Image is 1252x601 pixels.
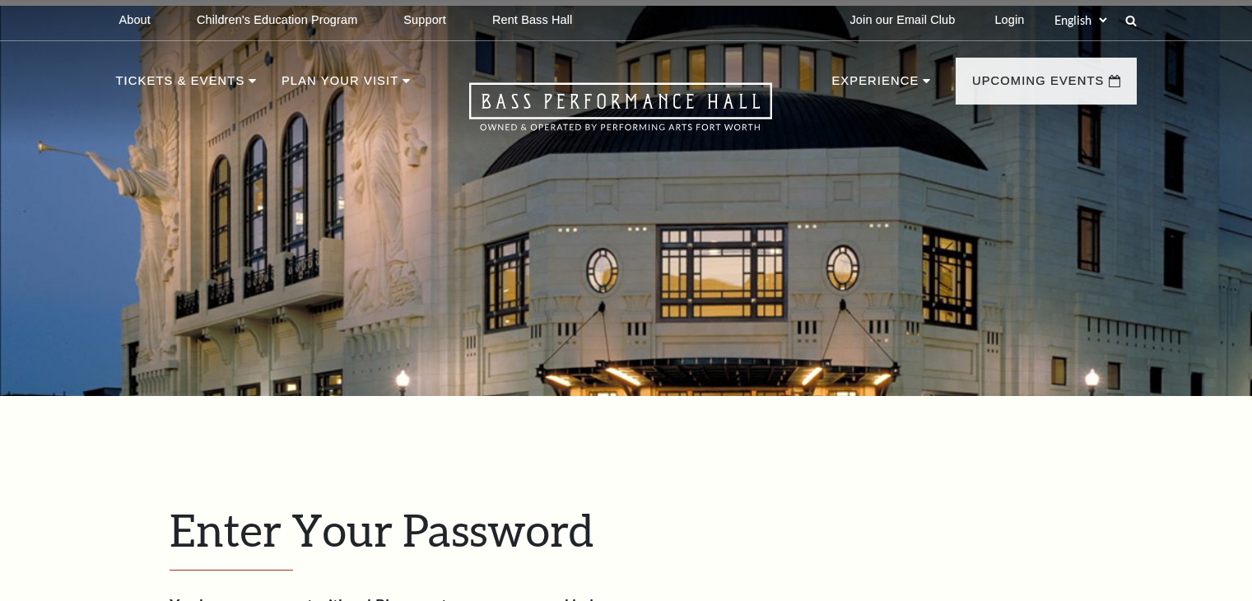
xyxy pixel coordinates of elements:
[403,13,446,27] p: Support
[119,13,151,27] p: About
[282,71,398,100] p: Plan Your Visit
[831,71,919,100] p: Experience
[972,71,1105,100] p: Upcoming Events
[197,13,357,27] p: Children's Education Program
[1051,12,1110,28] select: Select:
[116,71,245,100] p: Tickets & Events
[492,13,573,27] p: Rent Bass Hall
[170,503,593,556] span: Enter Your Password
